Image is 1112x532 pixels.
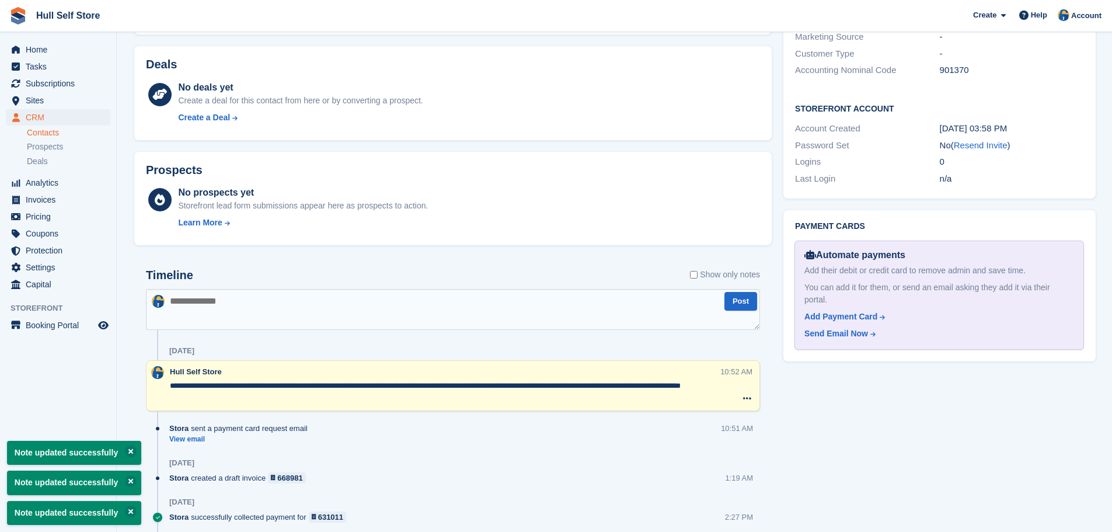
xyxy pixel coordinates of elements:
[146,164,203,177] h2: Prospects
[940,172,1084,186] div: n/a
[6,175,110,191] a: menu
[6,208,110,225] a: menu
[178,200,428,212] div: Storefront lead form submissions appear here as prospects to action.
[178,95,423,107] div: Create a deal for this contact from here or by converting a prospect.
[152,295,165,308] img: Hull Self Store
[151,366,164,379] img: Hull Self Store
[26,317,96,333] span: Booking Portal
[26,208,96,225] span: Pricing
[268,472,306,484] a: 668981
[1058,9,1069,21] img: Hull Self Store
[795,222,1084,231] h2: Payment cards
[973,9,996,21] span: Create
[724,292,757,311] button: Post
[795,139,939,152] div: Password Set
[178,186,428,200] div: No prospects yet
[795,30,939,44] div: Marketing Source
[725,472,753,484] div: 1:19 AM
[146,58,177,71] h2: Deals
[795,155,939,169] div: Logins
[26,242,96,259] span: Protection
[795,64,939,77] div: Accounting Nominal Code
[804,328,868,340] div: Send Email Now
[169,472,312,484] div: created a draft invoice
[146,269,193,282] h2: Timeline
[804,311,1069,323] a: Add Payment Card
[169,423,313,434] div: sent a payment card request email
[318,512,343,523] div: 631011
[309,512,347,523] a: 631011
[6,109,110,126] a: menu
[721,423,753,434] div: 10:51 AM
[169,472,189,484] span: Stora
[178,217,222,229] div: Learn More
[27,156,48,167] span: Deals
[277,472,302,484] div: 668981
[26,192,96,208] span: Invoices
[6,317,110,333] a: menu
[6,58,110,75] a: menu
[804,281,1074,306] div: You can add it for them, or send an email asking they add it via their portal.
[7,501,141,525] p: Note updated successfully
[32,6,104,25] a: Hull Self Store
[169,512,189,523] span: Stora
[26,58,96,75] span: Tasks
[26,92,96,109] span: Sites
[720,366,752,377] div: 10:52 AM
[26,41,96,58] span: Home
[26,109,96,126] span: CRM
[795,122,939,135] div: Account Created
[795,172,939,186] div: Last Login
[26,175,96,191] span: Analytics
[27,155,110,168] a: Deals
[7,441,141,465] p: Note updated successfully
[7,471,141,495] p: Note updated successfully
[26,225,96,242] span: Coupons
[940,64,1084,77] div: 901370
[6,192,110,208] a: menu
[6,242,110,259] a: menu
[940,139,1084,152] div: No
[178,81,423,95] div: No deals yet
[26,75,96,92] span: Subscriptions
[27,141,110,153] a: Prospects
[940,30,1084,44] div: -
[169,498,194,507] div: [DATE]
[27,141,63,152] span: Prospects
[169,512,352,523] div: successfully collected payment for
[178,112,423,124] a: Create a Deal
[6,259,110,276] a: menu
[26,259,96,276] span: Settings
[804,265,1074,277] div: Add their debit or credit card to remove admin and save time.
[804,311,877,323] div: Add Payment Card
[725,512,753,523] div: 2:27 PM
[1031,9,1047,21] span: Help
[940,122,1084,135] div: [DATE] 03:58 PM
[6,75,110,92] a: menu
[940,155,1084,169] div: 0
[795,47,939,61] div: Customer Type
[26,276,96,293] span: Capital
[178,217,428,229] a: Learn More
[951,140,1010,150] span: ( )
[169,346,194,356] div: [DATE]
[1071,10,1101,22] span: Account
[27,127,110,138] a: Contacts
[9,7,27,25] img: stora-icon-8386f47178a22dfd0bd8f6a31ec36ba5ce8667c1dd55bd0f319d3a0aa187defe.svg
[169,423,189,434] span: Stora
[940,47,1084,61] div: -
[804,248,1074,262] div: Automate payments
[6,41,110,58] a: menu
[169,458,194,468] div: [DATE]
[6,92,110,109] a: menu
[795,102,1084,114] h2: Storefront Account
[96,318,110,332] a: Preview store
[178,112,230,124] div: Create a Deal
[6,225,110,242] a: menu
[690,269,698,281] input: Show only notes
[6,276,110,293] a: menu
[169,434,313,444] a: View email
[170,367,222,376] span: Hull Self Store
[954,140,1008,150] a: Resend Invite
[11,302,116,314] span: Storefront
